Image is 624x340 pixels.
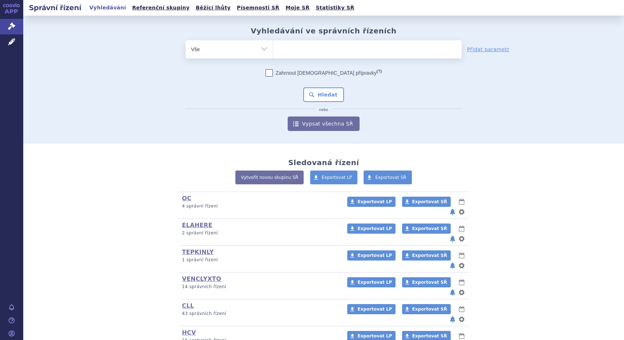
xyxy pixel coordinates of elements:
[458,278,465,287] button: lhůty
[412,226,447,231] span: Exportovat SŘ
[458,197,465,206] button: lhůty
[412,253,447,258] span: Exportovat SŘ
[235,3,281,13] a: Písemnosti SŘ
[283,3,312,13] a: Moje SŘ
[182,284,338,290] p: 14 správních řízení
[458,208,465,216] button: nastavení
[377,69,382,74] abbr: (?)
[182,302,194,309] a: CLL
[182,222,212,229] a: ELAHERE
[347,250,396,261] a: Exportovat LP
[357,333,392,339] span: Exportovat LP
[23,3,87,13] h2: Správní řízení
[375,175,406,180] span: Exportovat SŘ
[364,171,412,184] a: Exportovat SŘ
[182,230,338,236] p: 2 správní řízení
[449,208,456,216] button: notifikace
[458,234,465,243] button: nastavení
[182,329,196,336] a: HCV
[467,46,510,53] a: Přidat parametr
[182,203,338,209] p: 4 správní řízení
[402,304,451,314] a: Exportovat SŘ
[412,199,447,204] span: Exportovat SŘ
[402,224,451,234] a: Exportovat SŘ
[310,171,358,184] a: Exportovat LP
[402,277,451,287] a: Exportovat SŘ
[194,3,233,13] a: Běžící lhůty
[288,158,359,167] h2: Sledovaná řízení
[251,26,397,35] h2: Vyhledávání ve správních řízeních
[182,311,338,317] p: 43 správních řízení
[449,234,456,243] button: notifikace
[182,275,221,282] a: VENCLYXTO
[347,277,396,287] a: Exportovat LP
[313,3,356,13] a: Statistiky SŘ
[357,199,392,204] span: Exportovat LP
[357,307,392,312] span: Exportovat LP
[182,257,338,263] p: 1 správní řízení
[458,261,465,270] button: nastavení
[402,197,451,207] a: Exportovat SŘ
[412,333,447,339] span: Exportovat SŘ
[458,224,465,233] button: lhůty
[347,304,396,314] a: Exportovat LP
[458,305,465,314] button: lhůty
[412,280,447,285] span: Exportovat SŘ
[266,69,382,77] label: Zahrnout [DEMOGRAPHIC_DATA] přípravky
[316,108,332,112] i: nebo
[322,175,352,180] span: Exportovat LP
[303,87,344,102] button: Hledat
[458,288,465,297] button: nastavení
[87,3,128,13] a: Vyhledávání
[357,226,392,231] span: Exportovat LP
[288,116,360,131] a: Vypsat všechna SŘ
[182,195,191,202] a: OC
[235,171,304,184] a: Vytvořit novou skupinu SŘ
[357,280,392,285] span: Exportovat LP
[347,197,396,207] a: Exportovat LP
[357,253,392,258] span: Exportovat LP
[347,224,396,234] a: Exportovat LP
[130,3,192,13] a: Referenční skupiny
[449,261,456,270] button: notifikace
[458,315,465,324] button: nastavení
[458,251,465,260] button: lhůty
[402,250,451,261] a: Exportovat SŘ
[182,249,214,255] a: TEPKINLY
[412,307,447,312] span: Exportovat SŘ
[449,315,456,324] button: notifikace
[449,288,456,297] button: notifikace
